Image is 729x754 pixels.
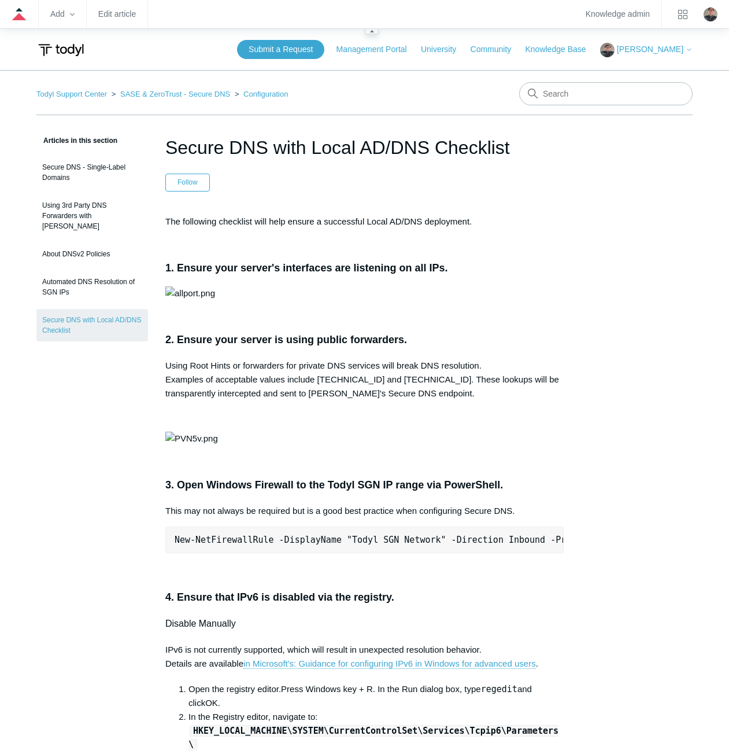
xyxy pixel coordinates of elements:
li: Press Windows key + R. In the Run dialog box, type and click . [188,682,564,710]
h3: 1. Ensure your server's interfaces are listening on all IPs. [165,260,564,277]
img: Todyl Support Center Help Center home page [36,39,86,61]
span: [PERSON_NAME] [617,45,683,54]
a: University [421,43,468,56]
span: Articles in this section [36,137,117,145]
a: Knowledge admin [586,11,650,17]
h3: 4. Ensure that IPv6 is disabled via the registry. [165,589,564,606]
a: Edit article [98,11,136,17]
a: Submit a Request [237,40,324,59]
a: Knowledge Base [525,43,597,56]
kbd: regedit [481,684,517,694]
a: SASE & ZeroTrust - Secure DNS [120,90,230,98]
li: Todyl Support Center [36,90,109,98]
a: Management Portal [336,43,419,56]
span: In the Registry editor, navigate to: [188,712,558,749]
span: OK [205,698,218,708]
p: IPv6 is not currently supported, which will result in unexpected resolution behavior. Details are... [165,643,564,671]
li: SASE & ZeroTrust - Secure DNS [109,90,232,98]
h4: Disable Manually [165,616,564,631]
button: Follow Article [165,174,210,191]
zd-hc-resizer: Guide navigation [365,28,379,34]
h3: 3. Open Windows Firewall to the Todyl SGN IP range via PowerShell. [165,477,564,494]
h3: 2. Ensure your server is using public forwarders. [165,332,564,348]
code: HKEY_LOCAL_MACHINE\SYSTEM\CurrentControlSet\Services\Tcpip6\Parameters\ [188,725,558,751]
img: allport.png [165,286,215,300]
button: [PERSON_NAME] [600,43,693,57]
a: Using 3rd Party DNS Forwarders with [PERSON_NAME] [36,194,148,237]
span: Open the registry editor. [188,684,281,694]
a: in Microsoft's: Guidance for configuring IPv6 in Windows for advanced users [243,659,536,669]
a: Todyl Support Center [36,90,107,98]
img: user avatar [704,8,717,21]
a: Community [471,43,523,56]
zd-hc-trigger: Click your profile icon to open the profile menu [704,8,717,21]
p: Using Root Hints or forwarders for private DNS services will break DNS resolution. Examples of ac... [165,359,564,400]
a: About DNSv2 Policies [36,243,148,265]
a: Secure DNS with Local AD/DNS Checklist [36,309,148,341]
pre: New-NetFirewallRule -DisplayName "Todyl SGN Network" -Direction Inbound -Program Any -LocalAddres... [165,527,564,553]
img: PVN5v.png [165,432,218,446]
a: Configuration [243,90,288,98]
zd-hc-trigger: Add [50,11,75,17]
p: The following checklist will help ensure a successful Local AD/DNS deployment. [165,215,564,229]
p: This may not always be required but is a good best practice when configuring Secure DNS. [165,504,564,518]
li: Configuration [232,90,288,98]
a: Automated DNS Resolution of SGN IPs [36,271,148,303]
a: Secure DNS - Single-Label Domains [36,156,148,189]
input: Search [519,82,693,105]
h1: Secure DNS with Local AD/DNS Checklist [165,134,564,161]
